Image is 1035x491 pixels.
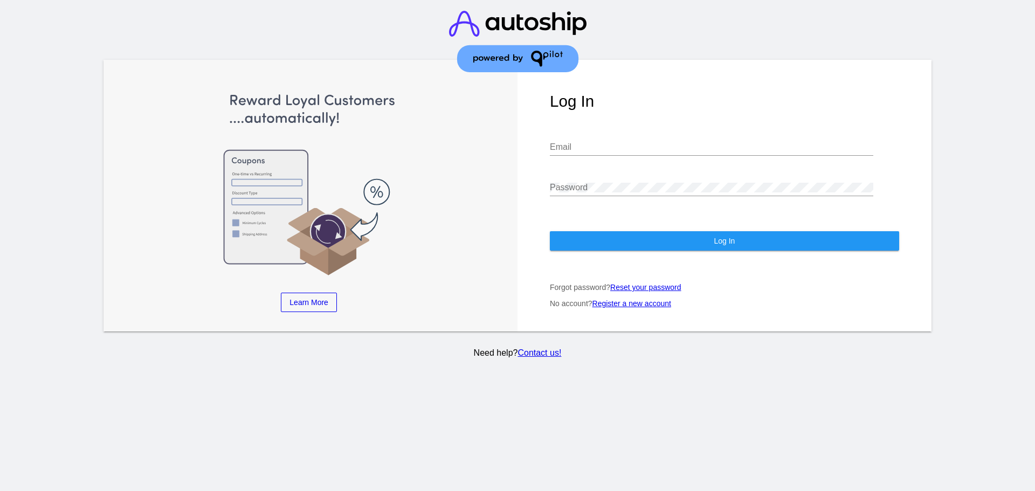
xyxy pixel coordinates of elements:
[289,298,328,307] span: Learn More
[281,293,337,312] a: Learn More
[610,283,681,292] a: Reset your password
[482,92,828,276] img: Automate Campaigns with Zapier, QPilot and Klaviyo
[550,231,899,251] button: Log In
[714,237,735,245] span: Log In
[550,299,899,308] p: No account?
[550,92,899,110] h1: Log In
[136,92,482,276] img: Apply Coupons Automatically to Scheduled Orders with QPilot
[550,283,899,292] p: Forgot password?
[550,142,873,152] input: Email
[517,348,561,357] a: Contact us!
[592,299,671,308] a: Register a new account
[102,348,934,358] p: Need help?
